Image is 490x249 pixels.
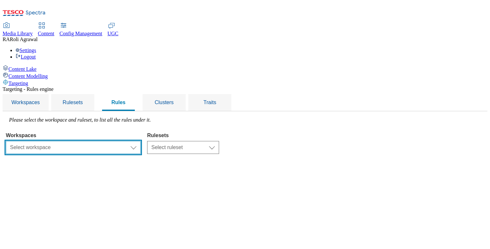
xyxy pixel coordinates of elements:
[9,117,151,123] label: Please select the workspace and ruleset, to list all the rules under it.
[3,72,487,79] a: Content Modelling
[8,73,48,79] span: Content Modelling
[204,100,216,105] span: Traits
[8,81,28,86] span: Targeting
[63,100,83,105] span: Rulesets
[16,48,36,53] a: Settings
[108,31,119,36] span: UGC
[38,23,54,37] a: Content
[10,37,38,42] span: Roli Agrawal
[3,86,487,92] div: Targeting - Rules engine
[147,133,219,138] label: Rulesets
[6,133,141,138] label: Workspaces
[3,31,33,36] span: Media Library
[155,100,174,105] span: Clusters
[3,79,487,86] a: Targeting
[60,31,102,36] span: Config Management
[38,31,54,36] span: Content
[11,100,40,105] span: Workspaces
[8,66,37,72] span: Content Lake
[3,65,487,72] a: Content Lake
[60,23,102,37] a: Config Management
[3,37,10,42] span: RA
[111,100,126,105] span: Rules
[3,23,33,37] a: Media Library
[16,54,36,60] a: Logout
[108,23,119,37] a: UGC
